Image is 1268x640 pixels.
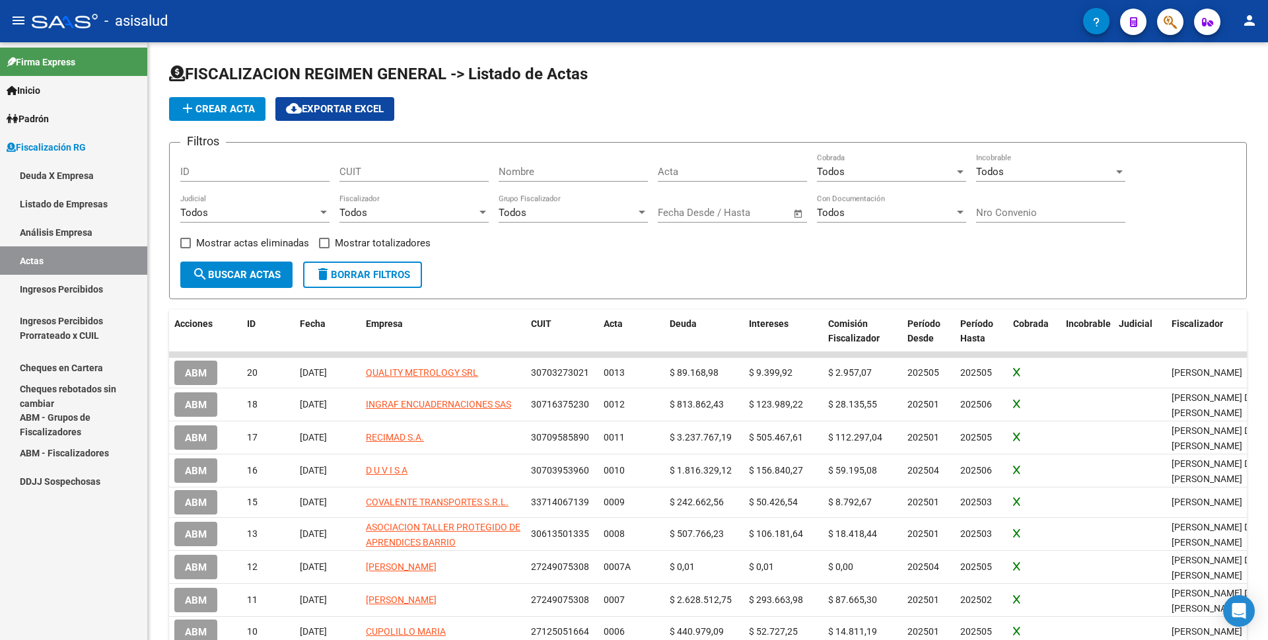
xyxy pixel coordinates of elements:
span: 30709585890 [531,432,589,443]
span: [DATE] [300,561,327,572]
span: $ 1.816.329,12 [670,465,732,476]
span: $ 813.862,43 [670,399,724,409]
span: 18 [247,399,258,409]
span: Todos [339,207,367,219]
span: 202506 [960,399,992,409]
span: Padrón [7,112,49,126]
datatable-header-cell: Período Hasta [955,310,1008,353]
span: Comisión Fiscalizador [828,318,880,344]
span: 17 [247,432,258,443]
span: $ 2.628.512,75 [670,594,732,605]
span: $ 87.665,30 [828,594,877,605]
span: 0010 [604,465,625,476]
span: Firma Express [7,55,75,69]
span: 30716375230 [531,399,589,409]
span: ABM [185,465,207,477]
button: ABM [174,588,217,612]
span: CUPOLILLO MARIA [366,626,446,637]
span: Empresa [366,318,403,329]
span: 202505 [960,626,992,637]
span: 202501 [907,626,939,637]
span: Judicial [1119,318,1152,329]
span: Todos [817,207,845,219]
span: [DATE] [300,594,327,605]
span: Todos [180,207,208,219]
span: Bento Da Silva Tulio [1172,458,1255,484]
span: Inicio [7,83,40,98]
span: Gonzalez Lautaro [1172,626,1242,637]
span: ABM [185,432,207,444]
input: Fecha inicio [658,207,711,219]
span: [DATE] [300,399,327,409]
span: 0013 [604,367,625,378]
span: Período Desde [907,318,940,344]
span: Buscar Actas [192,269,281,281]
span: Bento Da Silva Tulio [1172,555,1255,581]
span: ASOCIACION TALLER PROTEGIDO DE APRENDICES BARRIO [GEOGRAPHIC_DATA] [366,522,520,563]
span: ABM [185,367,207,379]
span: Intereses [749,318,789,329]
span: Bento Da Silva Tulio [1172,425,1255,451]
span: $ 123.989,22 [749,399,803,409]
span: 30703273021 [531,367,589,378]
span: 15 [247,497,258,507]
span: 202504 [907,465,939,476]
span: 0008 [604,528,625,539]
span: 202504 [907,561,939,572]
span: Deuda [670,318,697,329]
datatable-header-cell: Deuda [664,310,744,353]
span: 27249075308 [531,561,589,572]
span: 10 [247,626,258,637]
button: Borrar Filtros [303,262,422,288]
span: ABM [185,561,207,573]
span: INGRAF ENCUADERNACIONES SAS [366,399,511,409]
span: 202505 [960,432,992,443]
mat-icon: search [192,266,208,282]
datatable-header-cell: Intereses [744,310,823,353]
datatable-header-cell: Acta [598,310,664,353]
mat-icon: delete [315,266,331,282]
span: $ 3.237.767,19 [670,432,732,443]
span: - asisalud [104,7,168,36]
span: Exportar EXCEL [286,103,384,115]
span: Incobrable [1066,318,1111,329]
span: [DATE] [300,528,327,539]
span: $ 52.727,25 [749,626,798,637]
span: ABM [185,528,207,540]
button: ABM [174,458,217,483]
span: ID [247,318,256,329]
span: 202501 [907,497,939,507]
span: Borrar Filtros [315,269,410,281]
span: ABM [185,594,207,606]
span: Crear Acta [180,103,255,115]
span: Todos [499,207,526,219]
span: 202501 [907,399,939,409]
datatable-header-cell: Cobrada [1008,310,1061,353]
span: [PERSON_NAME] [366,594,437,605]
datatable-header-cell: Acciones [169,310,242,353]
button: Buscar Actas [180,262,293,288]
span: 13 [247,528,258,539]
span: Mostrar actas eliminadas [196,235,309,251]
span: $ 505.467,61 [749,432,803,443]
input: Fecha fin [723,207,787,219]
span: 202503 [960,497,992,507]
span: $ 18.418,44 [828,528,877,539]
datatable-header-cell: Período Desde [902,310,955,353]
span: Bento Da Silva Tulio [1172,522,1255,548]
mat-icon: menu [11,13,26,28]
span: [DATE] [300,626,327,637]
span: 12 [247,561,258,572]
span: Cobrada [1013,318,1049,329]
div: Open Intercom Messenger [1223,595,1255,627]
span: 30613501335 [531,528,589,539]
span: 20 [247,367,258,378]
span: 0011 [604,432,625,443]
span: $ 242.662,56 [670,497,724,507]
span: 202501 [907,594,939,605]
span: Bento Da Silva Tulio [1172,392,1255,418]
span: 16 [247,465,258,476]
span: $ 89.168,98 [670,367,719,378]
span: 27249075308 [531,594,589,605]
span: 11 [247,594,258,605]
